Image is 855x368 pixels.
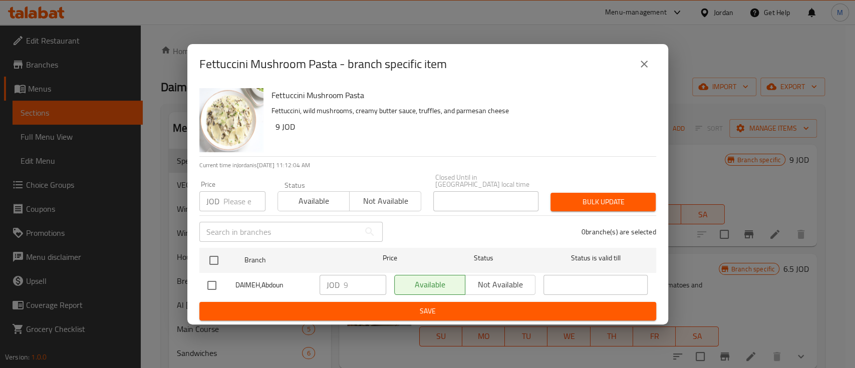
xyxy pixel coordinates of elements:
p: 0 branche(s) are selected [582,227,656,237]
input: Search in branches [199,222,360,242]
h6: Fettuccini Mushroom Pasta [271,88,648,102]
button: Available [277,191,350,211]
p: Current time in Jordan is [DATE] 11:12:04 AM [199,161,656,170]
button: Not available [349,191,421,211]
input: Please enter price [344,275,386,295]
p: JOD [327,279,340,291]
h2: Fettuccini Mushroom Pasta - branch specific item [199,56,447,72]
span: DAIMEH,Abdoun [235,279,312,291]
button: close [632,52,656,76]
p: JOD [206,195,219,207]
span: Not available [354,194,417,208]
button: Bulk update [550,193,656,211]
span: Status [431,252,535,264]
span: Status is valid till [543,252,648,264]
button: Save [199,302,656,320]
img: Fettuccini Mushroom Pasta [199,88,263,152]
span: Branch [244,254,349,266]
span: Available [282,194,346,208]
span: Bulk update [558,196,648,208]
p: Fettuccini, wild mushrooms, creamy butter sauce, truffles, and parmesan cheese [271,105,648,117]
span: Save [207,305,648,317]
span: Price [357,252,423,264]
h6: 9 JOD [275,120,648,134]
input: Please enter price [223,191,265,211]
